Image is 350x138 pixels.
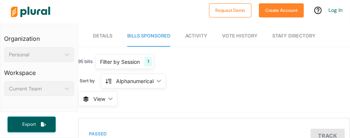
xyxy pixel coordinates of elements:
[93,95,105,103] span: View
[209,3,251,17] button: Request Demo
[272,26,315,47] a: Staff Directory
[9,51,62,59] div: Personal
[17,121,41,128] span: Export
[222,33,257,39] span: Vote History
[80,78,101,84] span: Sort by
[100,58,140,66] div: Filter by Session
[7,116,56,132] button: Export
[4,28,74,44] h3: Organization
[328,7,343,13] a: Log In
[127,33,170,39] span: Bills Sponsored
[185,26,207,47] a: Activity
[78,58,93,65] span: 95 bills
[259,3,304,17] button: Create Account
[116,77,154,85] div: Alphanumerical
[93,33,112,39] span: Details
[144,57,152,66] div: 1
[259,6,304,14] a: Create Account
[185,33,207,39] span: Activity
[93,26,112,47] a: Details
[89,131,339,137] div: Passed
[127,26,170,47] a: Bills Sponsored
[209,6,251,14] a: Request Demo
[222,26,257,47] a: Vote History
[4,62,74,78] h3: Workspace
[9,85,62,93] div: Current Team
